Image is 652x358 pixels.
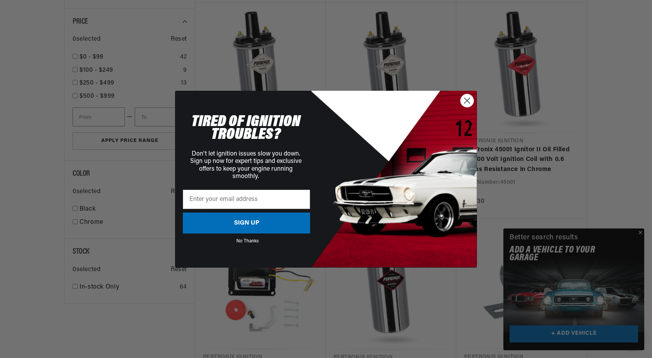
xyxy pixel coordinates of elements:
[183,213,310,233] button: SIGN UP
[191,114,300,143] span: TIRED OF IGNITION TROUBLES?
[460,94,474,107] button: Close dialog
[185,239,310,241] button: No Thanks
[190,151,302,180] span: Don't let ignition issues slow you down. Sign up now for expert tips and exclusive offers to keep...
[183,190,310,209] input: Enter your email address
